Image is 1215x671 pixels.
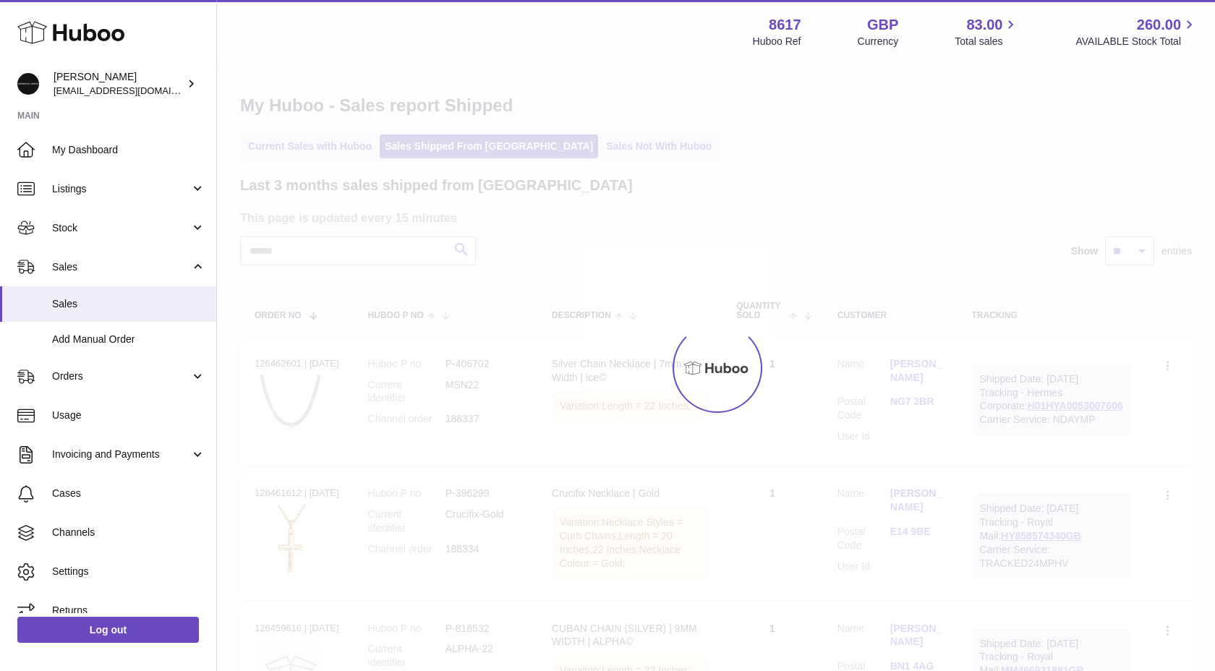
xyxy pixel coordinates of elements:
[52,333,205,346] span: Add Manual Order
[966,15,1002,35] span: 83.00
[52,143,205,157] span: My Dashboard
[769,15,801,35] strong: 8617
[1137,15,1181,35] span: 260.00
[52,526,205,539] span: Channels
[52,448,190,461] span: Invoicing and Payments
[52,369,190,383] span: Orders
[52,487,205,500] span: Cases
[52,182,190,196] span: Listings
[1075,35,1198,48] span: AVAILABLE Stock Total
[17,73,39,95] img: hello@alfredco.com
[858,35,899,48] div: Currency
[52,565,205,578] span: Settings
[1075,15,1198,48] a: 260.00 AVAILABLE Stock Total
[867,15,898,35] strong: GBP
[753,35,801,48] div: Huboo Ref
[52,409,205,422] span: Usage
[955,15,1019,48] a: 83.00 Total sales
[52,297,205,311] span: Sales
[52,604,205,617] span: Returns
[52,260,190,274] span: Sales
[54,85,213,96] span: [EMAIL_ADDRESS][DOMAIN_NAME]
[955,35,1019,48] span: Total sales
[54,70,184,98] div: [PERSON_NAME]
[52,221,190,235] span: Stock
[17,617,199,643] a: Log out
